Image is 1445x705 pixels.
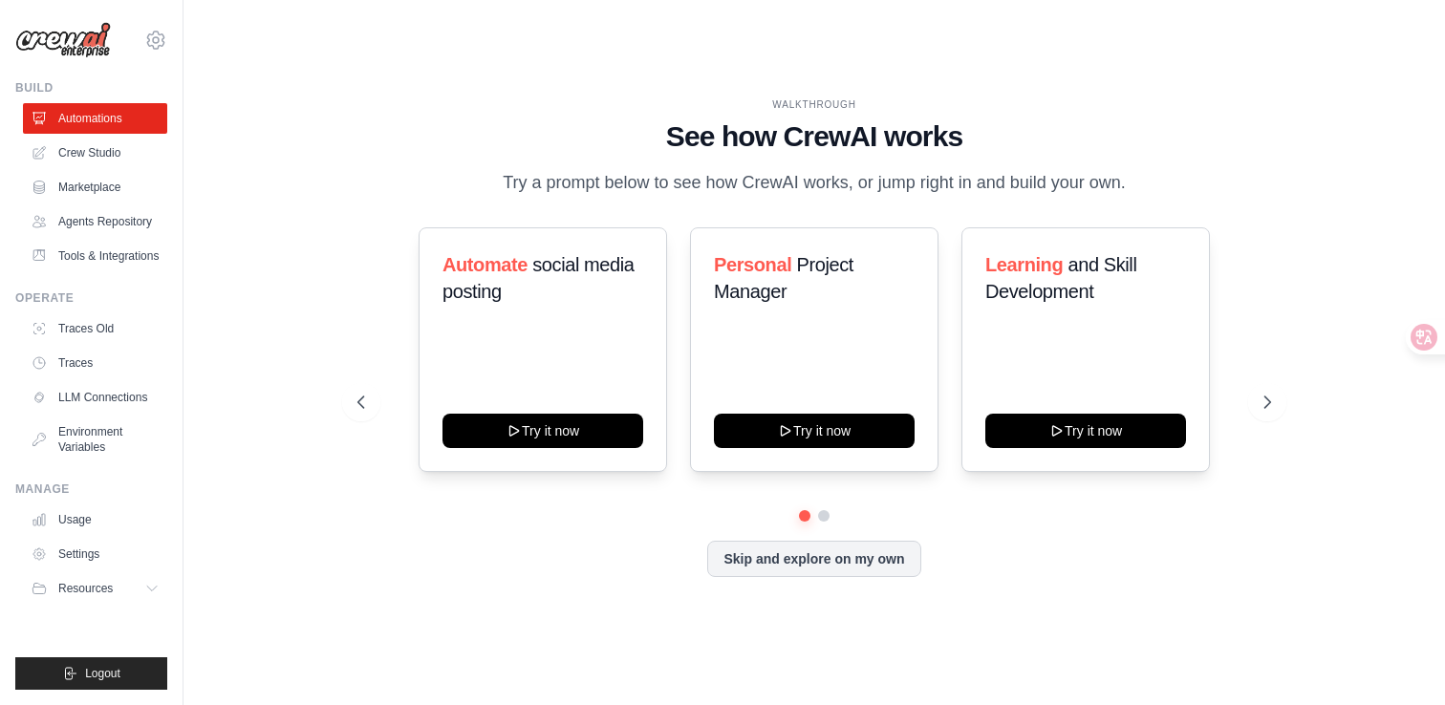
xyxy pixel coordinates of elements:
span: Learning [985,254,1063,275]
div: WALKTHROUGH [357,97,1272,112]
a: Settings [23,539,167,569]
button: Try it now [714,414,915,448]
div: Build [15,80,167,96]
button: Logout [15,657,167,690]
a: Environment Variables [23,417,167,462]
a: Crew Studio [23,138,167,168]
a: Traces [23,348,167,378]
button: Try it now [442,414,643,448]
img: Logo [15,22,111,58]
h1: See how CrewAI works [357,119,1272,154]
button: Try it now [985,414,1186,448]
div: Manage [15,481,167,497]
a: Tools & Integrations [23,241,167,271]
div: Operate [15,290,167,306]
a: Automations [23,103,167,134]
span: social media posting [442,254,635,302]
button: Skip and explore on my own [707,541,920,577]
a: Agents Repository [23,206,167,237]
span: Logout [85,666,120,681]
span: Personal [714,254,791,275]
span: Automate [442,254,528,275]
a: Usage [23,504,167,535]
a: Marketplace [23,172,167,203]
p: Try a prompt below to see how CrewAI works, or jump right in and build your own. [493,169,1135,197]
a: LLM Connections [23,382,167,413]
button: Resources [23,573,167,604]
span: Project Manager [714,254,853,302]
span: Resources [58,581,113,596]
a: Traces Old [23,313,167,344]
